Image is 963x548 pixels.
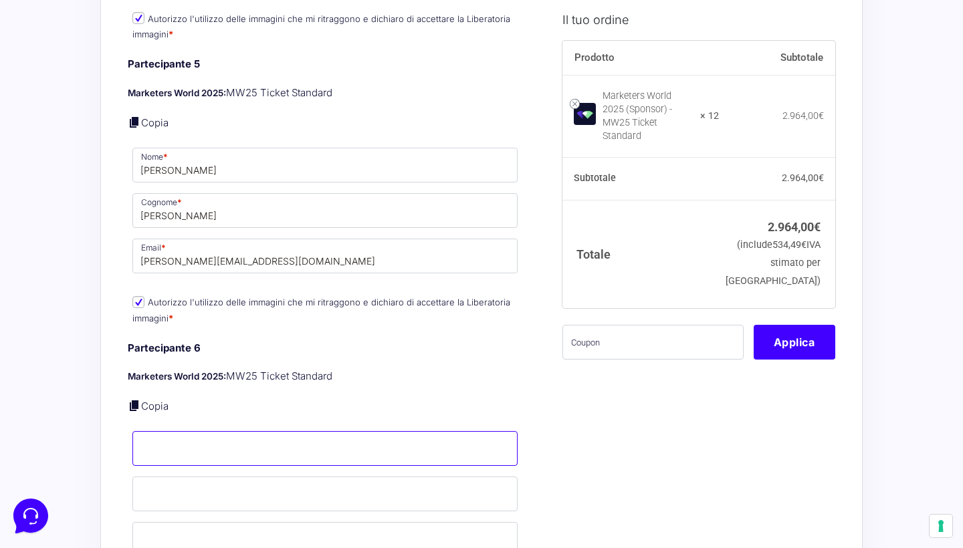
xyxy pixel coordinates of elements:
input: Coupon [562,324,744,359]
a: Copia [141,400,169,412]
label: Autorizzo l'utilizzo delle immagini che mi ritraggono e dichiaro di accettare la Liberatoria imma... [132,297,510,323]
label: Autorizzo l'utilizzo delle immagini che mi ritraggono e dichiaro di accettare la Liberatoria imma... [132,13,510,39]
button: Inizia una conversazione [21,112,246,139]
strong: Marketers World 2025: [128,371,226,382]
img: dark [64,75,91,102]
bdi: 2.964,00 [768,219,821,233]
a: Apri Centro Assistenza [142,166,246,176]
button: Applica [754,324,835,359]
span: 534,49 [772,239,807,250]
bdi: 2.964,00 [782,172,824,183]
img: dark [43,75,70,102]
button: Messaggi [93,425,175,456]
h4: Partecipante 5 [128,57,522,72]
p: Messaggi [116,444,152,456]
small: (include IVA stimato per [GEOGRAPHIC_DATA]) [726,239,821,286]
a: Copia i dettagli dell'acquirente [128,399,141,412]
p: MW25 Ticket Standard [128,86,522,101]
a: Copia [141,116,169,129]
button: Le tue preferenze relative al consenso per le tecnologie di tracciamento [930,515,952,537]
h2: Ciao da Marketers 👋 [11,11,225,32]
img: dark [21,75,48,102]
strong: Marketers World 2025: [128,88,226,98]
iframe: Customerly Messenger Launcher [11,496,51,536]
bdi: 2.964,00 [782,110,824,120]
input: Autorizzo l'utilizzo delle immagini che mi ritraggono e dichiaro di accettare la Liberatoria imma... [132,12,144,24]
h4: Partecipante 6 [128,341,522,356]
th: Subtotale [719,40,835,75]
img: Marketers World 2025 (Sponsor) - MW25 Ticket Standard [574,103,596,125]
span: € [819,110,824,120]
a: Copia i dettagli dell'acquirente [128,116,141,129]
button: Home [11,425,93,456]
th: Prodotto [562,40,720,75]
input: Cerca un articolo... [30,194,219,208]
p: Home [40,444,63,456]
p: MW25 Ticket Standard [128,369,522,384]
th: Subtotale [562,157,720,200]
span: Le tue conversazioni [21,53,114,64]
th: Totale [562,200,720,307]
span: € [801,239,807,250]
h3: Il tuo ordine [562,10,835,28]
span: Trova una risposta [21,166,104,176]
strong: × 12 [700,109,719,122]
input: Autorizzo l'utilizzo delle immagini che mi ritraggono e dichiaro di accettare la Liberatoria imma... [132,296,144,308]
p: Aiuto [206,444,225,456]
span: Inizia una conversazione [87,120,197,131]
span: € [819,172,824,183]
div: Marketers World 2025 (Sponsor) - MW25 Ticket Standard [603,89,691,142]
button: Aiuto [175,425,257,456]
span: € [814,219,821,233]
